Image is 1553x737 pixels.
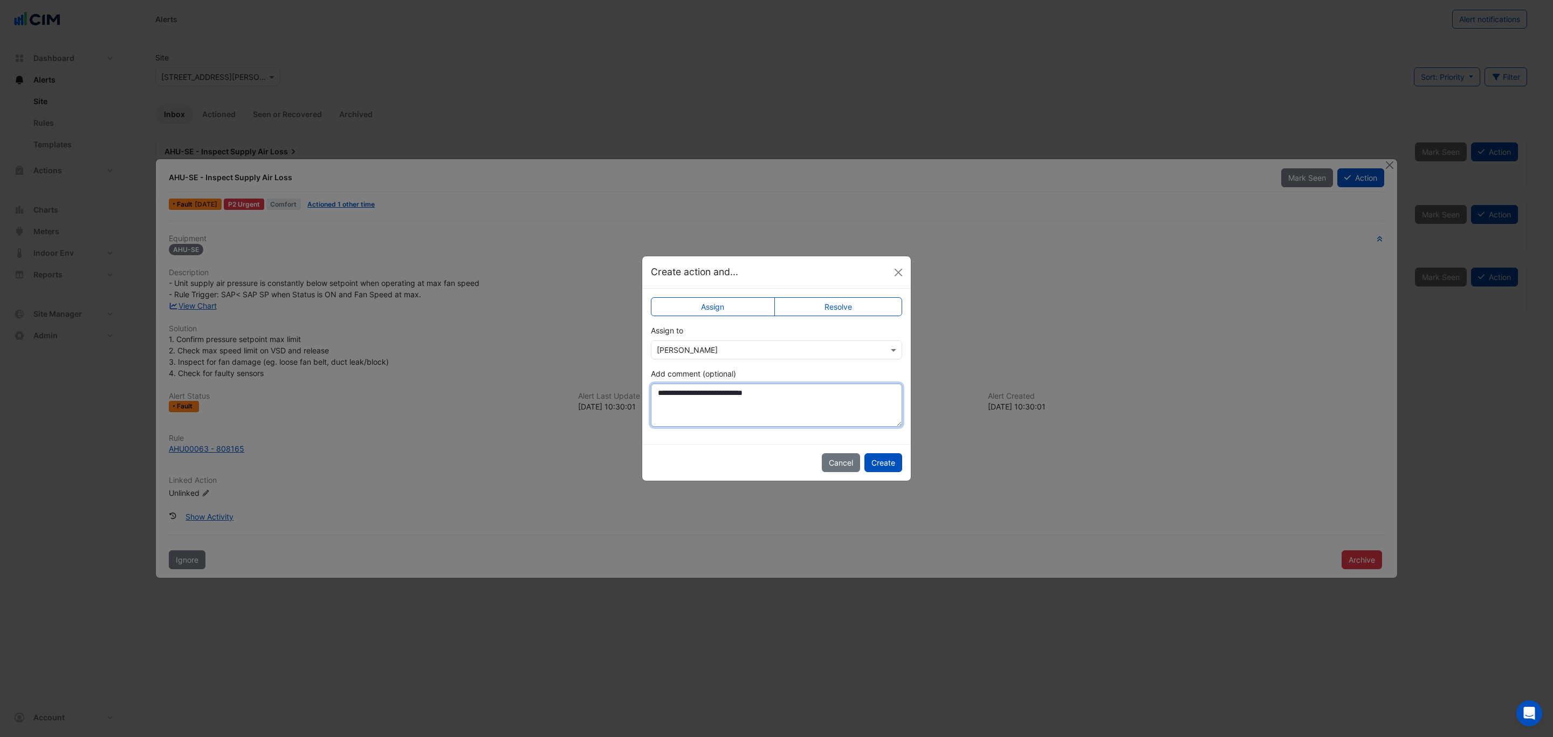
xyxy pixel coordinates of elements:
[651,368,736,379] label: Add comment (optional)
[774,297,903,316] label: Resolve
[651,265,738,279] h5: Create action and...
[651,297,775,316] label: Assign
[1516,700,1542,726] div: Open Intercom Messenger
[651,325,683,336] label: Assign to
[822,453,860,472] button: Cancel
[890,264,906,281] button: Close
[864,453,902,472] button: Create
